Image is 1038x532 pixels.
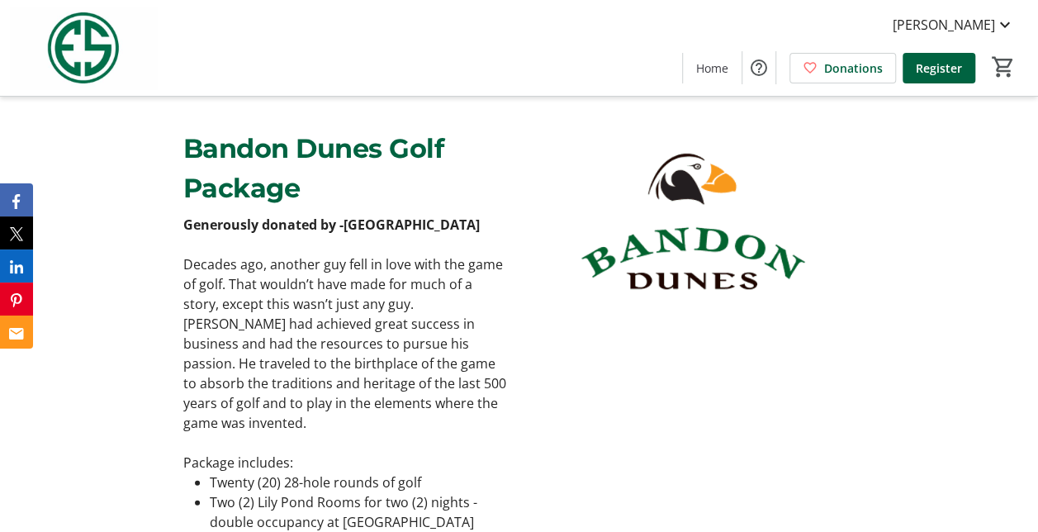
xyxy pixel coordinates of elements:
[210,492,510,531] li: Two (2) Lily Pond Rooms for two (2) nights - double occupancy at [GEOGRAPHIC_DATA]
[824,59,883,77] span: Donations
[683,53,742,83] a: Home
[903,53,975,83] a: Register
[696,59,728,77] span: Home
[742,51,775,84] button: Help
[183,452,510,472] p: Package includes:
[183,128,510,207] p: Bandon Dunes Golf Package
[529,128,856,311] img: undefined
[879,12,1028,38] button: [PERSON_NAME]
[916,59,962,77] span: Register
[183,215,344,233] strong: Generously donated by -
[344,215,480,233] strong: [GEOGRAPHIC_DATA]
[893,15,995,35] span: [PERSON_NAME]
[988,52,1018,82] button: Cart
[183,254,510,432] p: Decades ago, another guy fell in love with the game of golf. That wouldn’t have made for much of ...
[789,53,896,83] a: Donations
[10,7,157,89] img: Evans Scholars Foundation's Logo
[210,472,510,492] li: Twenty (20) 28-hole rounds of golf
